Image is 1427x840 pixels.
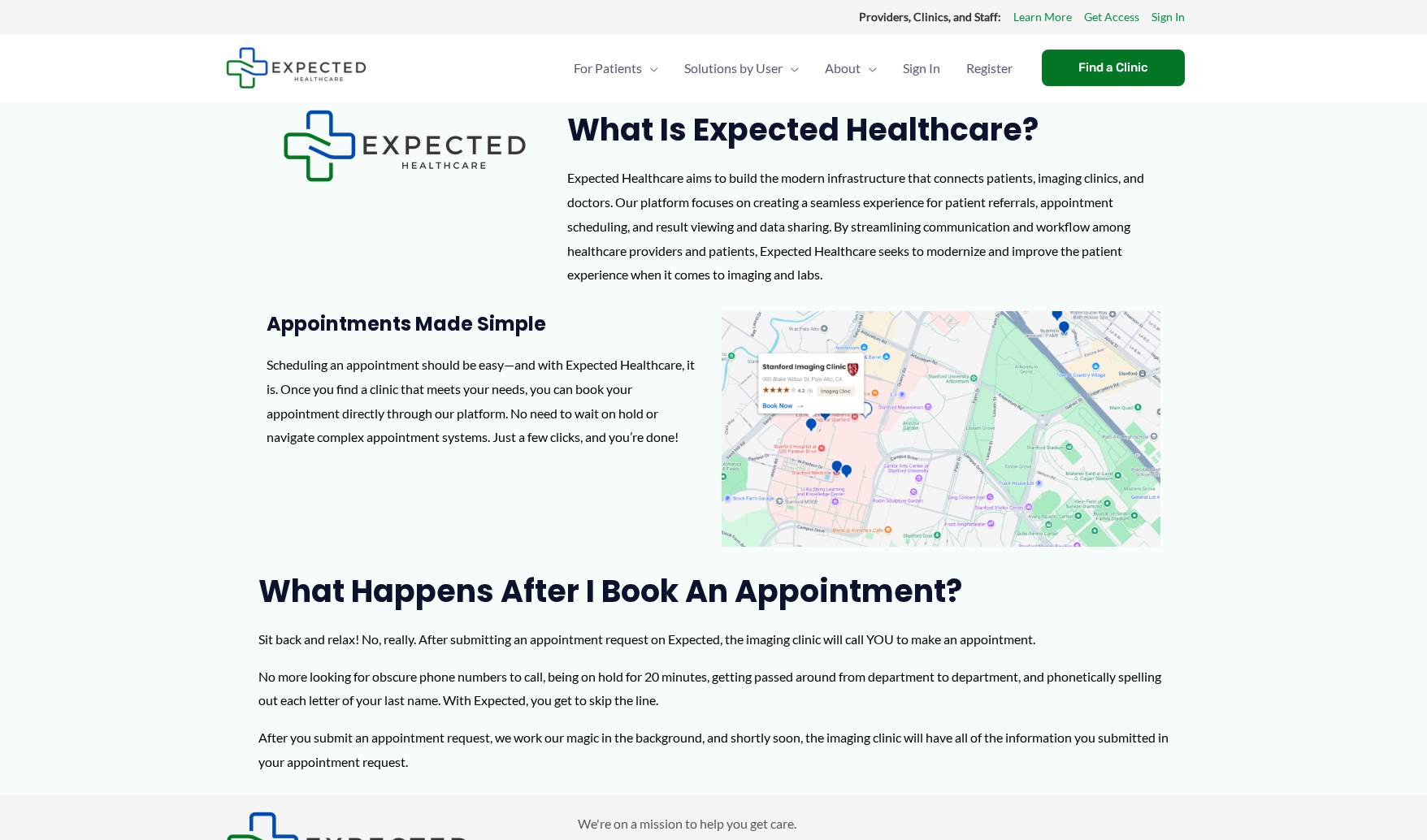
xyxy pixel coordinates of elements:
[258,571,1169,611] h2: What Happens After I Book an Appointment?
[671,40,812,97] a: Solutions by UserMenu Toggle
[258,627,1169,652] p: Sit back and relax! No, really. After submitting an appointment request on Expected, the imaging ...
[267,353,705,449] p: Scheduling an appointment should be easy—and with Expected Healthcare, it is. Once you find a cli...
[1152,6,1185,28] a: Sign In
[966,40,1013,97] span: Register
[561,40,671,97] a: For PatientsMenu Toggle
[903,40,940,97] span: Sign In
[578,812,1201,836] p: We're on a mission to help you get care.
[258,665,1169,712] p: No more looking for obscure phone numbers to call, being on hold for 20 minutes, getting passed a...
[226,47,367,89] img: Expected Healthcare Logo - side, dark font, small
[574,40,642,97] span: For Patients
[812,40,890,97] a: AboutMenu Toggle
[859,10,1001,24] strong: Providers, Clinics, and Staff:
[258,725,1169,773] p: After you submit an appointment request, we work our magic in the background, and shortly soon, t...
[1013,6,1072,28] a: Learn More
[283,110,527,182] img: Expected Healthcare Logo
[642,40,658,97] span: Menu Toggle
[267,311,705,336] h3: Appointments Made Simple
[567,110,1169,149] h2: What is Expected Healthcare?
[561,40,1026,97] nav: Primary Site Navigation
[953,40,1026,97] a: Register
[1084,6,1139,28] a: Get Access
[890,40,953,97] a: Sign In
[783,40,799,97] span: Menu Toggle
[825,40,861,97] span: About
[1042,50,1185,86] a: Find a Clinic
[567,166,1169,287] div: Expected Healthcare aims to build the modern infrastructure that connects patients, imaging clini...
[861,40,877,97] span: Menu Toggle
[684,40,783,97] span: Solutions by User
